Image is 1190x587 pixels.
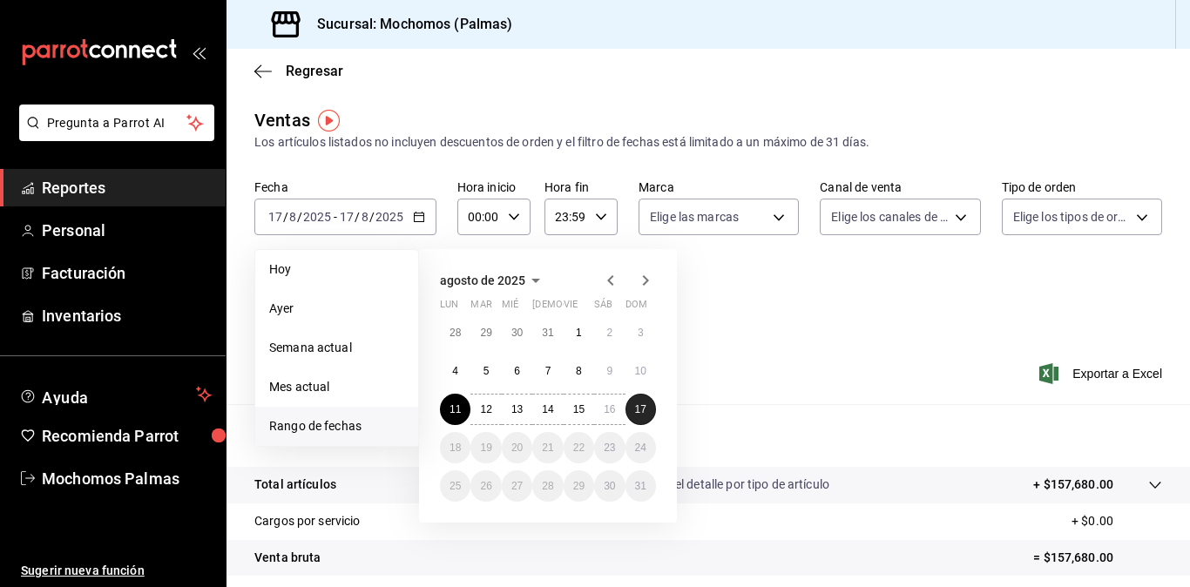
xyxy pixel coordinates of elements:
[604,442,615,454] abbr: 23 de agosto de 2025
[369,210,375,224] span: /
[573,480,585,492] abbr: 29 de agosto de 2025
[440,270,546,291] button: agosto de 2025
[440,299,458,317] abbr: lunes
[564,432,594,463] button: 22 de agosto de 2025
[532,317,563,348] button: 31 de julio de 2025
[604,480,615,492] abbr: 30 de agosto de 2025
[1043,363,1162,384] button: Exportar a Excel
[269,260,404,279] span: Hoy
[502,394,532,425] button: 13 de agosto de 2025
[635,480,646,492] abbr: 31 de agosto de 2025
[511,327,523,339] abbr: 30 de julio de 2025
[440,470,470,502] button: 25 de agosto de 2025
[470,355,501,387] button: 5 de agosto de 2025
[42,219,212,242] span: Personal
[594,317,625,348] button: 2 de agosto de 2025
[532,355,563,387] button: 7 de agosto de 2025
[254,63,343,79] button: Regresar
[542,442,553,454] abbr: 21 de agosto de 2025
[254,133,1162,152] div: Los artículos listados no incluyen descuentos de orden y el filtro de fechas está limitado a un m...
[470,432,501,463] button: 19 de agosto de 2025
[42,467,212,490] span: Mochomos Palmas
[470,299,491,317] abbr: martes
[573,403,585,415] abbr: 15 de agosto de 2025
[450,403,461,415] abbr: 11 de agosto de 2025
[564,317,594,348] button: 1 de agosto de 2025
[532,394,563,425] button: 14 de agosto de 2025
[19,105,214,141] button: Pregunta a Parrot AI
[440,355,470,387] button: 4 de agosto de 2025
[440,432,470,463] button: 18 de agosto de 2025
[470,394,501,425] button: 12 de agosto de 2025
[576,327,582,339] abbr: 1 de agosto de 2025
[269,378,404,396] span: Mes actual
[303,14,513,35] h3: Sucursal: Mochomos (Palmas)
[1013,208,1130,226] span: Elige los tipos de orden
[334,210,337,224] span: -
[650,208,739,226] span: Elige las marcas
[511,403,523,415] abbr: 13 de agosto de 2025
[480,480,491,492] abbr: 26 de agosto de 2025
[355,210,360,224] span: /
[625,470,656,502] button: 31 de agosto de 2025
[302,210,332,224] input: ----
[470,470,501,502] button: 26 de agosto de 2025
[480,403,491,415] abbr: 12 de agosto de 2025
[288,210,297,224] input: --
[604,403,615,415] abbr: 16 de agosto de 2025
[457,181,531,193] label: Hora inicio
[254,512,361,530] p: Cargos por servicio
[339,210,355,224] input: --
[625,432,656,463] button: 24 de agosto de 2025
[502,299,518,317] abbr: miércoles
[638,327,644,339] abbr: 3 de agosto de 2025
[286,63,343,79] span: Regresar
[511,442,523,454] abbr: 20 de agosto de 2025
[42,176,212,199] span: Reportes
[502,470,532,502] button: 27 de agosto de 2025
[450,442,461,454] abbr: 18 de agosto de 2025
[1002,181,1162,193] label: Tipo de orden
[269,417,404,435] span: Rango de fechas
[625,317,656,348] button: 3 de agosto de 2025
[283,210,288,224] span: /
[635,403,646,415] abbr: 17 de agosto de 2025
[542,327,553,339] abbr: 31 de julio de 2025
[576,365,582,377] abbr: 8 de agosto de 2025
[318,110,340,132] button: Tooltip marker
[514,365,520,377] abbr: 6 de agosto de 2025
[440,317,470,348] button: 28 de julio de 2025
[542,480,553,492] abbr: 28 de agosto de 2025
[573,442,585,454] abbr: 22 de agosto de 2025
[12,126,214,145] a: Pregunta a Parrot AI
[606,327,612,339] abbr: 2 de agosto de 2025
[480,327,491,339] abbr: 29 de julio de 2025
[502,317,532,348] button: 30 de julio de 2025
[1072,512,1162,530] p: + $0.00
[47,114,187,132] span: Pregunta a Parrot AI
[21,562,212,580] span: Sugerir nueva función
[42,261,212,285] span: Facturación
[544,181,618,193] label: Hora fin
[1033,476,1113,494] p: + $157,680.00
[625,299,647,317] abbr: domingo
[297,210,302,224] span: /
[594,470,625,502] button: 30 de agosto de 2025
[532,432,563,463] button: 21 de agosto de 2025
[450,327,461,339] abbr: 28 de julio de 2025
[470,317,501,348] button: 29 de julio de 2025
[542,403,553,415] abbr: 14 de agosto de 2025
[545,365,551,377] abbr: 7 de agosto de 2025
[502,355,532,387] button: 6 de agosto de 2025
[594,355,625,387] button: 9 de agosto de 2025
[564,355,594,387] button: 8 de agosto de 2025
[452,365,458,377] abbr: 4 de agosto de 2025
[594,299,612,317] abbr: sábado
[594,394,625,425] button: 16 de agosto de 2025
[635,365,646,377] abbr: 10 de agosto de 2025
[269,300,404,318] span: Ayer
[831,208,948,226] span: Elige los canales de venta
[254,181,436,193] label: Fecha
[42,304,212,327] span: Inventarios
